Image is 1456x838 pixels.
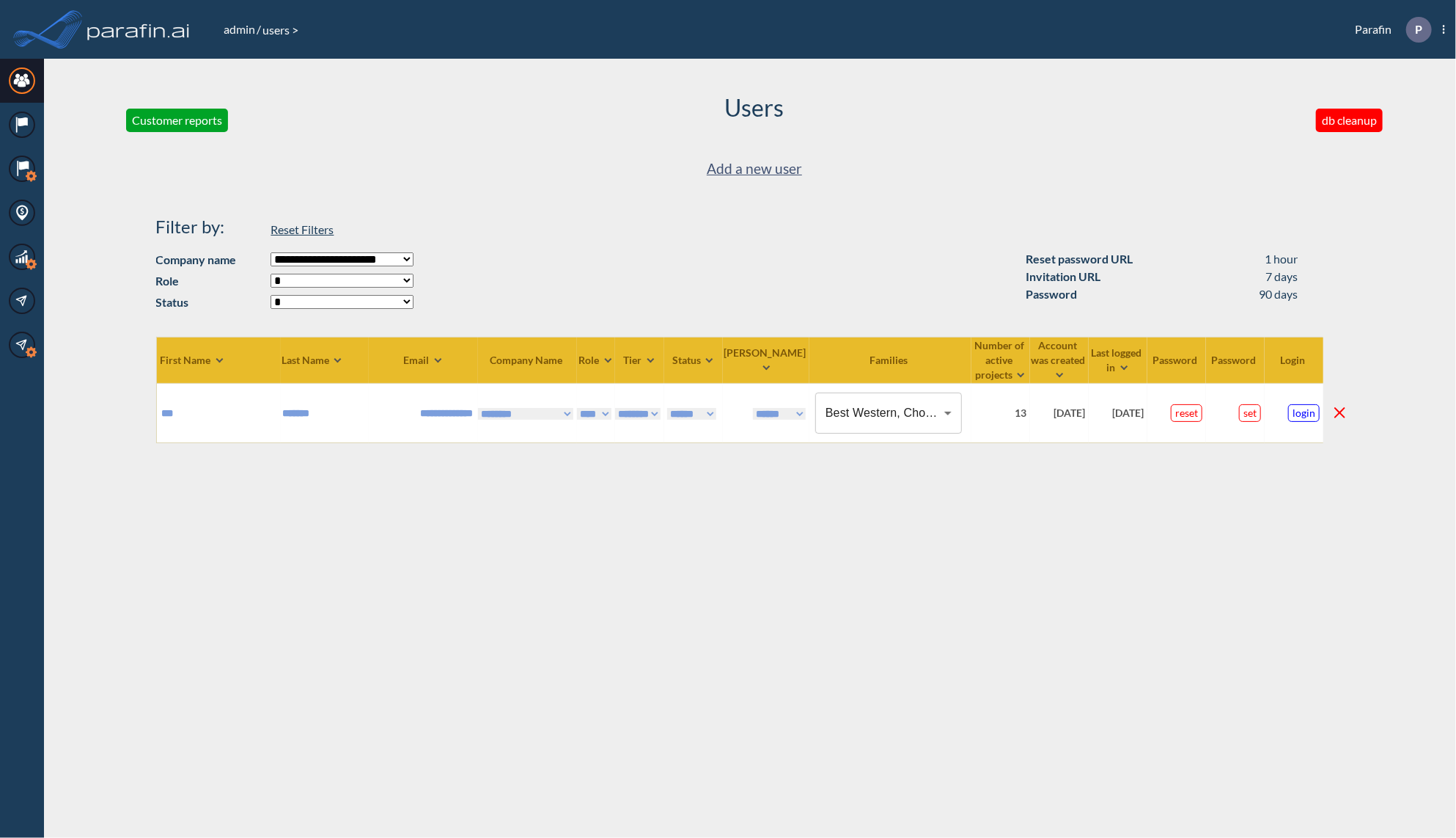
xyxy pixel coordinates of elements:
div: 7 days [1266,268,1298,285]
p: P [1415,23,1422,36]
th: [PERSON_NAME] [723,337,809,383]
th: Last Name [281,337,369,383]
th: Company Name [478,337,577,383]
span: users > [261,23,300,37]
button: delete line [1331,404,1349,422]
strong: Status [156,294,264,311]
td: 13 [971,383,1030,442]
th: Password [1206,337,1265,383]
img: logo [84,15,193,44]
h4: Filter by: [156,216,264,238]
h2: Users [725,94,784,122]
th: Tier [615,337,664,383]
strong: Role [156,272,264,290]
div: 1 hour [1265,250,1298,268]
div: Invitation URL [1026,268,1101,285]
th: Password [1147,337,1206,383]
th: Last logged in [1089,337,1147,383]
button: reset [1171,404,1202,422]
td: [DATE] [1030,383,1089,442]
li: / [222,21,261,38]
div: Password [1026,285,1078,303]
th: Account was created [1030,337,1089,383]
strong: Company name [156,251,264,269]
th: Number of active projects [971,337,1030,383]
div: Reset password URL [1026,250,1133,268]
th: Role [577,337,615,383]
th: Email [369,337,478,383]
button: set [1239,404,1261,422]
a: Add a new user [707,157,802,181]
th: Status [664,337,723,383]
div: 90 days [1260,285,1298,303]
button: db cleanup [1316,109,1383,132]
button: login [1288,404,1320,422]
th: Login [1265,337,1323,383]
th: First Name [156,337,281,383]
div: Best Western, Choice, Extended Stay America, G6 Hospitality, Hilton, Hyatt, IHG, Marriott, [GEOGR... [815,393,962,434]
span: Reset Filters [271,222,334,236]
a: admin [222,22,257,36]
button: Customer reports [126,109,228,132]
th: Families [809,337,971,383]
div: Parafin [1333,17,1445,43]
td: [DATE] [1089,383,1147,442]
